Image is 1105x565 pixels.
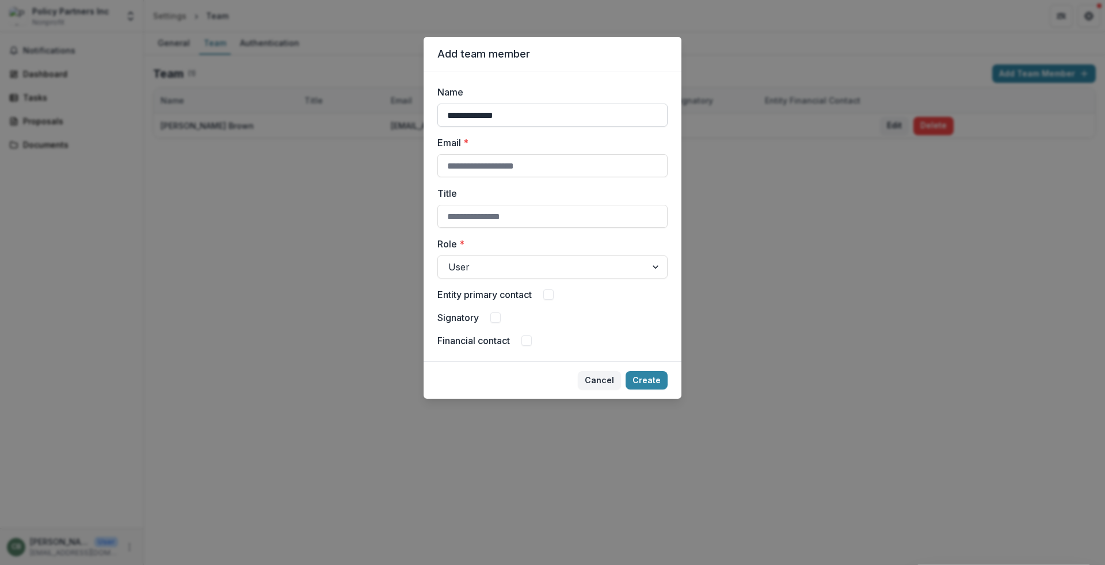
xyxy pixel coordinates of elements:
label: Role [437,237,661,251]
button: Create [626,371,668,390]
label: Signatory [437,311,479,325]
label: Entity primary contact [437,288,532,301]
label: Title [437,186,661,200]
label: Financial contact [437,334,510,348]
label: Email [437,136,661,150]
button: Cancel [578,371,621,390]
header: Add team member [424,37,681,71]
label: Name [437,85,661,99]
